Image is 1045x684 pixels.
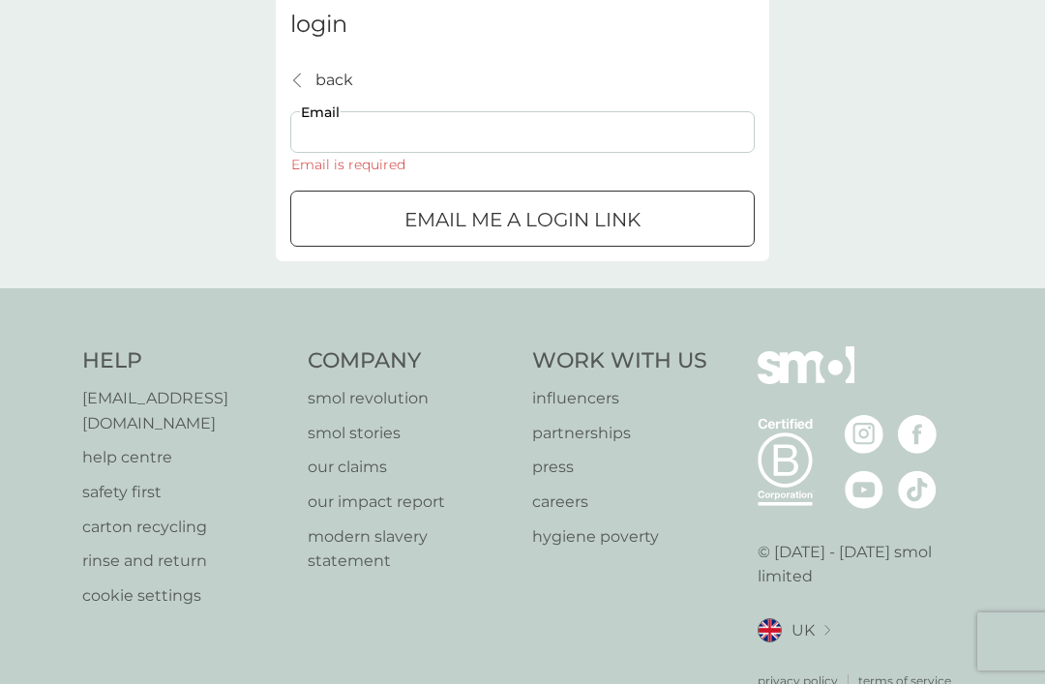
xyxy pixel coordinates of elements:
span: UK [791,618,815,643]
img: smol [758,346,854,412]
a: partnerships [532,421,707,446]
h3: login [290,11,755,39]
a: careers [532,490,707,515]
h4: Work With Us [532,346,707,376]
a: smol stories [308,421,514,446]
img: UK flag [758,618,782,642]
div: Email is required [290,158,406,171]
img: visit the smol Instagram page [845,415,883,454]
h4: Company [308,346,514,376]
h4: Help [82,346,288,376]
a: modern slavery statement [308,524,514,574]
a: press [532,455,707,480]
img: visit the smol Youtube page [845,470,883,509]
a: influencers [532,386,707,411]
img: select a new location [824,625,830,636]
a: rinse and return [82,549,288,574]
a: hygiene poverty [532,524,707,550]
a: cookie settings [82,583,288,609]
a: safety first [82,480,288,505]
button: Email me a login link [290,191,755,247]
a: carton recycling [82,515,288,540]
img: visit the smol Facebook page [898,415,937,454]
a: help centre [82,445,288,470]
p: © [DATE] - [DATE] smol limited [758,540,964,589]
a: our claims [308,455,514,480]
a: [EMAIL_ADDRESS][DOMAIN_NAME] [82,386,288,435]
img: visit the smol Tiktok page [898,470,937,509]
a: smol revolution [308,386,514,411]
a: our impact report [308,490,514,515]
p: Email me a login link [404,204,641,235]
p: back [315,68,353,93]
